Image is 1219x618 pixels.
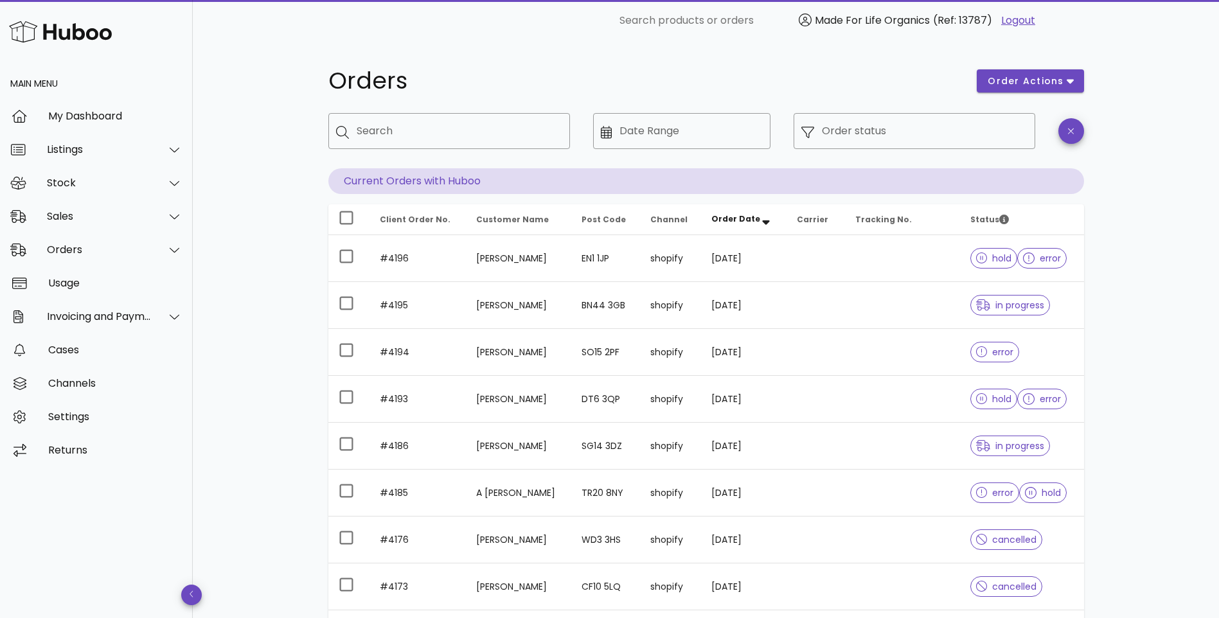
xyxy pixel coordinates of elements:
span: Status [970,214,1009,225]
td: #4176 [369,516,466,563]
td: #4186 [369,423,466,470]
div: Settings [48,411,182,423]
span: in progress [976,301,1044,310]
div: Channels [48,377,182,389]
h1: Orders [328,69,962,93]
th: Client Order No. [369,204,466,235]
td: shopify [640,282,701,329]
div: Stock [47,177,152,189]
td: shopify [640,423,701,470]
td: #4193 [369,376,466,423]
span: Tracking No. [855,214,912,225]
span: Order Date [711,213,760,224]
span: cancelled [976,535,1037,544]
span: hold [976,394,1012,403]
span: Client Order No. [380,214,450,225]
td: SO15 2PF [571,329,640,376]
td: [DATE] [701,235,787,282]
span: Made For Life Organics [815,13,930,28]
div: My Dashboard [48,110,182,122]
td: shopify [640,376,701,423]
p: Current Orders with Huboo [328,168,1084,194]
th: Order Date: Sorted descending. Activate to remove sorting. [701,204,787,235]
td: [PERSON_NAME] [466,282,571,329]
td: [DATE] [701,282,787,329]
td: [DATE] [701,470,787,516]
td: BN44 3GB [571,282,640,329]
td: shopify [640,516,701,563]
td: [DATE] [701,329,787,376]
td: shopify [640,563,701,610]
span: Carrier [797,214,828,225]
td: [PERSON_NAME] [466,516,571,563]
td: CF10 5LQ [571,563,640,610]
span: hold [1025,488,1061,497]
span: (Ref: 13787) [933,13,992,28]
span: Customer Name [476,214,549,225]
div: Orders [47,243,152,256]
span: Channel [650,214,688,225]
span: error [1023,254,1061,263]
th: Tracking No. [845,204,960,235]
span: order actions [987,75,1064,88]
span: hold [976,254,1012,263]
td: TR20 8NY [571,470,640,516]
span: Post Code [582,214,626,225]
td: WD3 3HS [571,516,640,563]
div: Returns [48,444,182,456]
td: [PERSON_NAME] [466,423,571,470]
td: #4196 [369,235,466,282]
td: [DATE] [701,376,787,423]
span: error [1023,394,1061,403]
th: Customer Name [466,204,571,235]
td: [PERSON_NAME] [466,563,571,610]
a: Logout [1001,13,1035,28]
td: [PERSON_NAME] [466,235,571,282]
span: error [976,348,1014,357]
td: shopify [640,470,701,516]
td: shopify [640,235,701,282]
td: SG14 3DZ [571,423,640,470]
td: A [PERSON_NAME] [466,470,571,516]
div: Invoicing and Payments [47,310,152,322]
td: [PERSON_NAME] [466,376,571,423]
div: Cases [48,344,182,356]
td: [DATE] [701,563,787,610]
td: [PERSON_NAME] [466,329,571,376]
span: cancelled [976,582,1037,591]
td: [DATE] [701,516,787,563]
th: Carrier [787,204,845,235]
img: Huboo Logo [9,18,112,46]
div: Listings [47,143,152,155]
td: #4195 [369,282,466,329]
th: Post Code [571,204,640,235]
th: Status [960,204,1084,235]
span: error [976,488,1014,497]
td: #4185 [369,470,466,516]
td: [DATE] [701,423,787,470]
button: order actions [977,69,1083,93]
span: in progress [976,441,1044,450]
td: #4173 [369,563,466,610]
td: #4194 [369,329,466,376]
td: EN1 1JP [571,235,640,282]
td: DT6 3QP [571,376,640,423]
th: Channel [640,204,701,235]
div: Sales [47,210,152,222]
td: shopify [640,329,701,376]
div: Usage [48,277,182,289]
